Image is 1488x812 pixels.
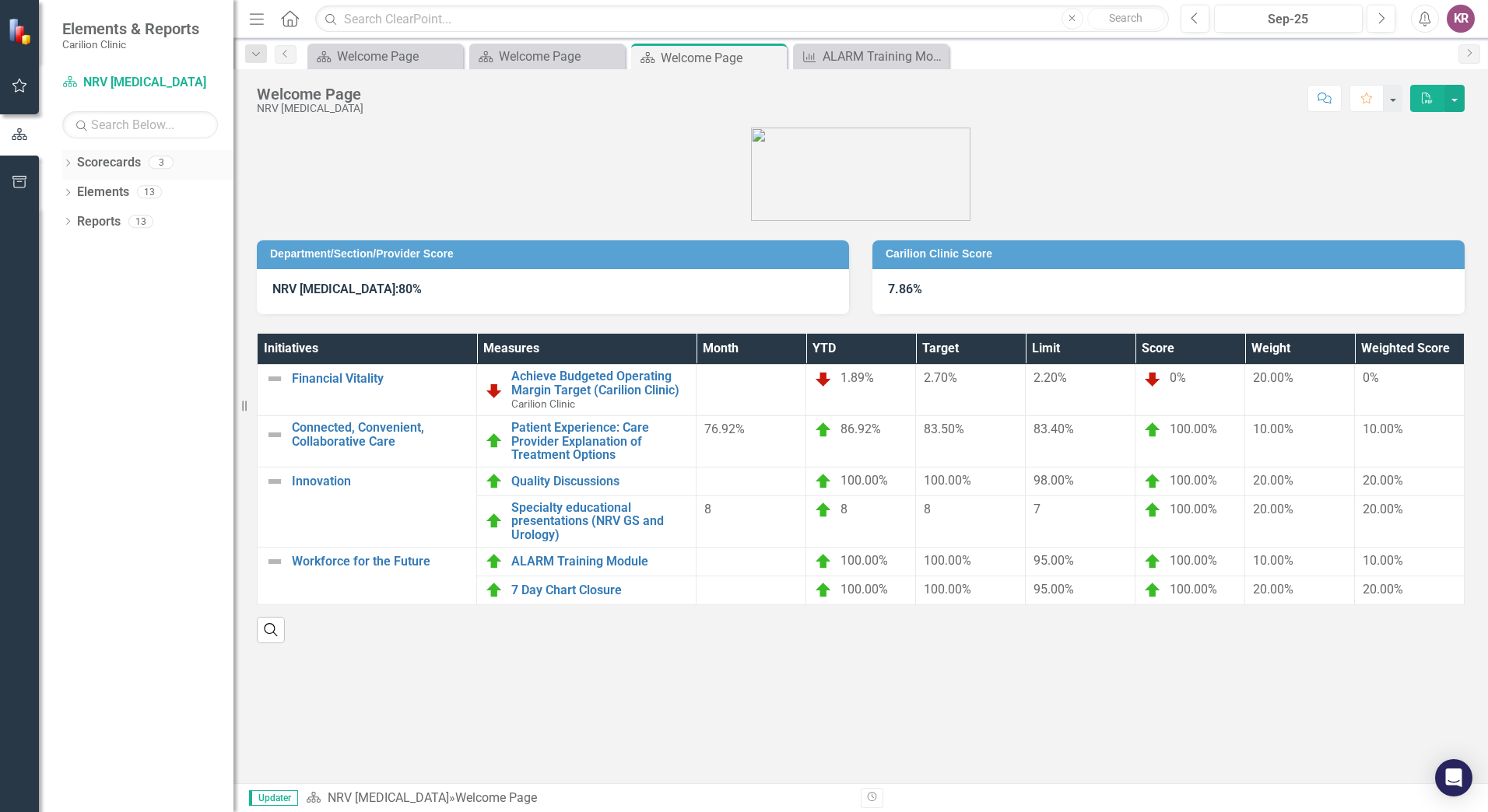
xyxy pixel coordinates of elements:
[315,5,1169,33] input: Search ClearPoint...
[814,369,833,388] img: Below Plan
[62,74,218,92] a: NRV [MEDICAL_DATA]
[1363,473,1403,488] span: 20.00%
[485,381,504,400] img: Below Plan
[1034,473,1074,488] span: 98.00%
[1170,553,1217,568] span: 100.00%
[477,416,697,467] td: Double-Click to Edit Right Click for Context Menu
[511,501,688,542] a: Specialty educational presentations (NRV GS and Urology)
[258,416,477,467] td: Double-Click to Edit Right Click for Context Menu
[1170,582,1217,597] span: 100.00%
[1214,5,1363,33] button: Sep-25
[1220,10,1357,29] div: Sep-25
[137,186,162,199] div: 13
[1143,472,1162,491] img: On Target
[841,582,888,597] span: 100.00%
[477,467,697,495] td: Double-Click to Edit Right Click for Context Menu
[265,552,284,571] img: Not Defined
[477,547,697,576] td: Double-Click to Edit Right Click for Context Menu
[1253,473,1293,488] span: 20.00%
[704,502,711,516] span: 8
[1253,502,1293,516] span: 20.00%
[258,547,477,604] td: Double-Click to Edit Right Click for Context Menu
[292,474,469,488] a: Innovation
[1143,552,1162,571] img: On Target
[337,47,459,66] div: Welcome Page
[924,422,964,436] span: 83.50%
[292,372,469,386] a: Financial Vitality
[814,501,833,520] img: On Target
[311,47,459,66] a: Welcome Page
[841,422,881,436] span: 86.92%
[249,790,298,806] span: Updater
[886,248,1457,260] h3: Carilion Clinic Score
[1363,582,1403,597] span: 20.00%
[814,421,833,439] img: On Target
[511,421,688,462] a: Patient Experience: Care Provider Explanation of Treatment Options
[1363,370,1379,385] span: 0%
[8,18,35,45] img: ClearPoint Strategy
[661,48,783,68] div: Welcome Page
[1034,553,1074,568] span: 95.00%
[1253,370,1293,385] span: 20.00%
[1363,502,1403,516] span: 20.00%
[62,38,199,51] small: Carilion Clinic
[265,369,284,388] img: Not Defined
[398,282,422,296] strong: 80%
[704,422,745,436] span: 76.92%
[1435,759,1472,796] div: Open Intercom Messenger
[1170,473,1217,488] span: 100.00%
[485,552,504,571] img: On Target
[924,553,971,568] span: 100.00%
[1170,422,1217,436] span: 100.00%
[841,370,874,385] span: 1.89%
[77,184,129,201] a: Elements
[292,421,469,448] a: Connected, Convenient, Collaborative Care
[924,370,957,385] span: 2.70%
[924,582,971,597] span: 100.00%
[841,473,888,488] span: 100.00%
[1109,12,1142,24] span: Search
[1253,422,1293,436] span: 10.00%
[292,555,469,569] a: Workforce for the Future
[257,103,363,114] div: NRV [MEDICAL_DATA]
[485,472,504,491] img: On Target
[258,467,477,547] td: Double-Click to Edit Right Click for Context Menu
[1143,501,1162,520] img: On Target
[751,128,970,221] img: carilion%20clinic%20logo%202.0.png
[473,47,621,66] a: Welcome Page
[272,282,398,296] strong: NRV [MEDICAL_DATA]:
[888,282,922,296] strong: 7.86%
[1143,581,1162,600] img: On Target
[814,472,833,491] img: On Target
[1363,422,1403,436] span: 10.00%
[814,581,833,600] img: On Target
[823,47,945,66] div: ALARM Training Module
[924,502,931,516] span: 8
[62,111,218,138] input: Search Below...
[1363,553,1403,568] span: 10.00%
[841,553,888,568] span: 100.00%
[77,213,121,231] a: Reports
[511,555,688,569] a: ALARM Training Module
[1143,421,1162,439] img: On Target
[1034,422,1074,436] span: 83.40%
[477,365,697,416] td: Double-Click to Edit Right Click for Context Menu
[328,790,449,805] a: NRV [MEDICAL_DATA]
[77,154,141,172] a: Scorecards
[1087,8,1165,30] button: Search
[62,19,199,38] span: Elements & Reports
[1170,502,1217,516] span: 100.00%
[485,581,504,600] img: On Target
[814,552,833,571] img: On Target
[1170,370,1186,385] span: 0%
[1034,582,1074,597] span: 95.00%
[1447,5,1475,33] button: KR
[485,432,504,450] img: On Target
[1034,502,1041,516] span: 7
[511,583,688,597] a: 7 Day Chart Closure
[797,47,945,66] a: ALARM Training Module
[499,47,621,66] div: Welcome Page
[1253,582,1293,597] span: 20.00%
[270,248,841,260] h3: Department/Section/Provider Score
